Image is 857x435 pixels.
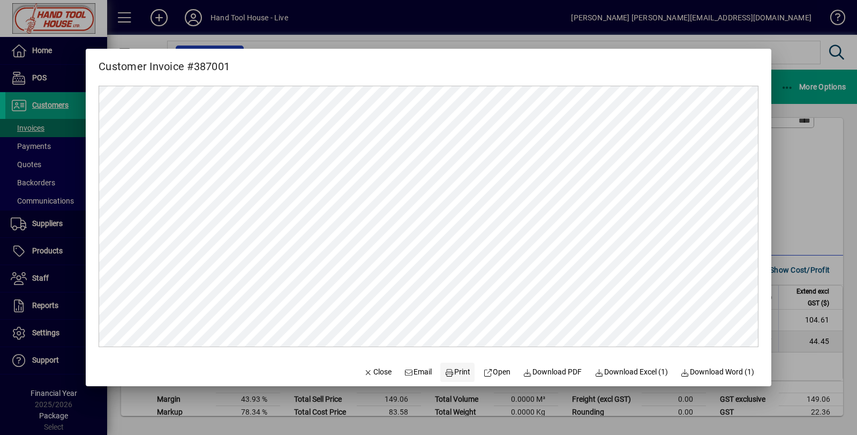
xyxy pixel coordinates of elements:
span: Download Word (1) [681,366,755,378]
span: Email [404,366,432,378]
button: Download Excel (1) [590,363,672,382]
span: Download PDF [523,366,582,378]
a: Download PDF [519,363,587,382]
a: Open [479,363,515,382]
span: Open [483,366,510,378]
button: Email [400,363,437,382]
span: Download Excel (1) [595,366,668,378]
h2: Customer Invoice #387001 [86,49,243,75]
button: Close [359,363,396,382]
button: Print [440,363,475,382]
button: Download Word (1) [676,363,759,382]
span: Close [364,366,392,378]
span: Print [445,366,470,378]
